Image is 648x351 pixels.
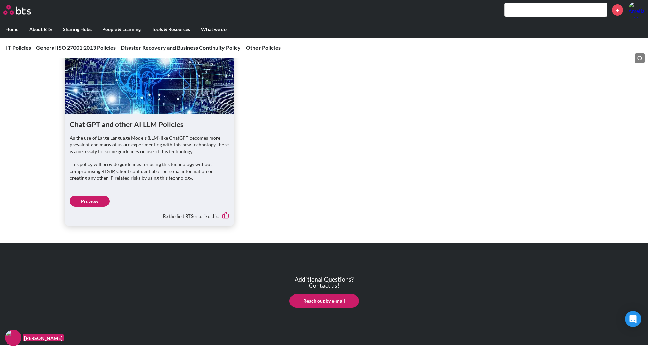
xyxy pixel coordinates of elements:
[146,20,196,38] label: Tools & Resources
[5,330,21,346] img: F
[625,311,641,327] div: Open Intercom Messenger
[36,44,116,51] a: General ISO 27001:2013 Policies
[70,207,229,221] div: Be the first BTSer to like this.
[70,196,110,207] a: Preview
[70,119,229,129] h1: Chat GPT and other AI LLM Policies
[23,334,64,342] figcaption: [PERSON_NAME]
[612,4,623,16] a: +
[628,2,645,18] a: Profile
[246,44,281,51] a: Other Policies
[57,20,97,38] label: Sharing Hubs
[3,5,31,15] img: BTS Logo
[70,134,229,155] p: As the use of Large Language Models (LLM) like ChatGPT becomes more prevalent and many of us are ...
[3,5,44,15] a: Go home
[24,20,57,38] label: About BTS
[97,20,146,38] label: People & Learning
[196,20,232,38] label: What we do
[628,2,645,18] img: Amelia LaMarca
[6,44,31,51] a: IT Policies
[289,294,359,308] a: Reach out by e-mail
[288,276,361,288] p: Additional Questions? Contact us!
[121,44,241,51] a: Disaster Recovery and Business Continuity Policy
[70,161,229,181] p: This policy will provide guidelines for using this technology without compromising BTS IP, Client...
